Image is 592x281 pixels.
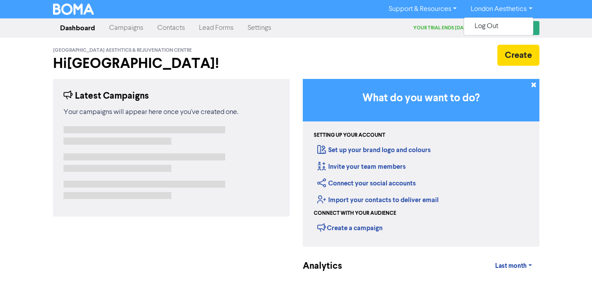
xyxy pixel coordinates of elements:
[53,55,290,72] h2: Hi [GEOGRAPHIC_DATA] !
[464,2,539,16] a: London Aesthetics
[150,19,192,37] a: Contacts
[314,210,396,217] div: Connect with your audience
[64,107,279,117] div: Your campaigns will appear here once you've created one.
[53,47,192,53] span: [GEOGRAPHIC_DATA] Aesthtics & Rejuvenation centre
[464,21,533,32] button: Log Out
[382,2,464,16] a: Support & Resources
[317,196,439,204] a: Import your contacts to deliver email
[317,179,416,188] a: Connect your social accounts
[317,221,383,234] div: Create a campaign
[488,257,539,275] a: Last month
[317,163,406,171] a: Invite your team members
[241,19,278,37] a: Settings
[314,132,385,139] div: Setting up your account
[316,92,526,105] h3: What do you want to do?
[497,45,539,66] button: Create
[303,260,331,273] div: Analytics
[303,79,539,247] div: Getting Started in BOMA
[317,146,431,154] a: Set up your brand logo and colours
[102,19,150,37] a: Campaigns
[192,19,241,37] a: Lead Forms
[53,4,94,15] img: BOMA Logo
[413,25,478,32] div: Your trial ends [DATE]
[53,19,102,37] a: Dashboard
[64,89,149,103] div: Latest Campaigns
[495,262,527,270] span: Last month
[548,239,592,281] iframe: Chat Widget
